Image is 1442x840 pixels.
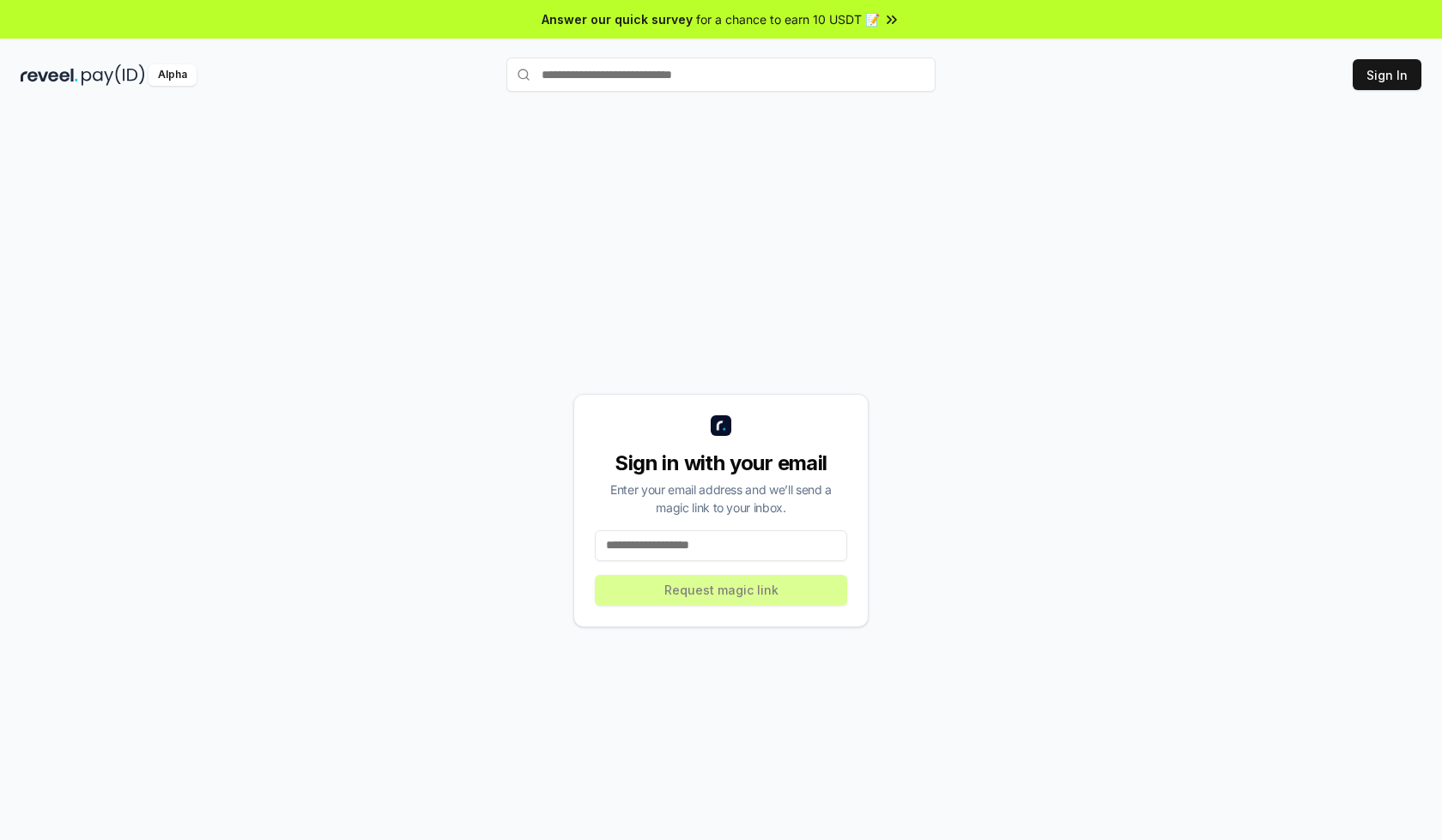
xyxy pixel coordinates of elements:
[595,480,847,517] div: Enter your email address and we’ll send a magic link to your inbox.
[542,10,693,28] span: Answer our quick survey
[595,450,847,477] div: Sign in with your email
[21,64,78,86] img: reveel_dark
[148,64,197,86] div: Alpha
[696,10,880,28] span: for a chance to earn 10 USDT 📝
[711,415,731,436] img: logo_small
[82,64,145,86] img: pay_id
[1353,59,1421,90] button: Sign In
